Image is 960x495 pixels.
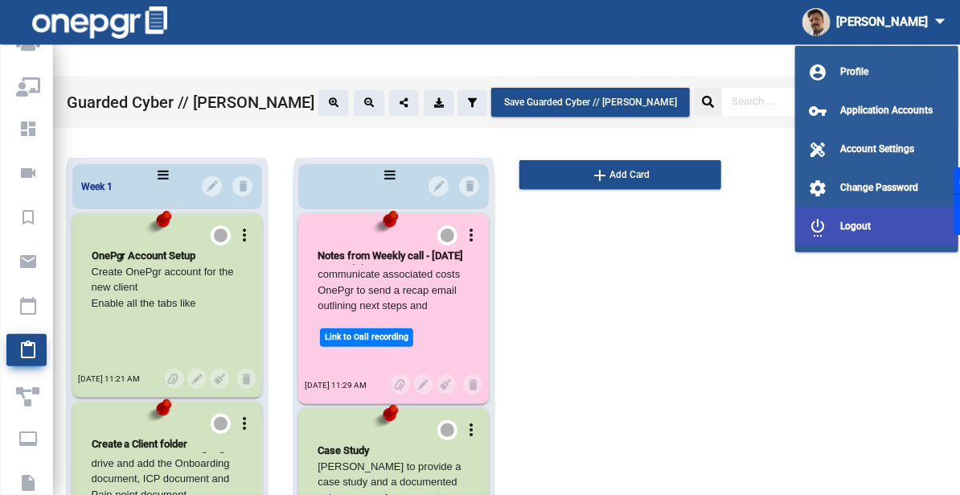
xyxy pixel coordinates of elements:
[808,179,827,198] mat-icon: settings
[840,182,918,193] span: Change Password
[808,101,827,121] mat-icon: vpn_key
[808,140,827,159] mat-icon: design_services
[808,217,827,237] mat-icon: settings_power
[808,63,827,82] mat-icon: account_circle
[840,105,933,116] span: Application Accounts
[840,66,868,77] span: Profile
[840,143,914,155] span: Account Settings
[840,221,871,232] span: Logout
